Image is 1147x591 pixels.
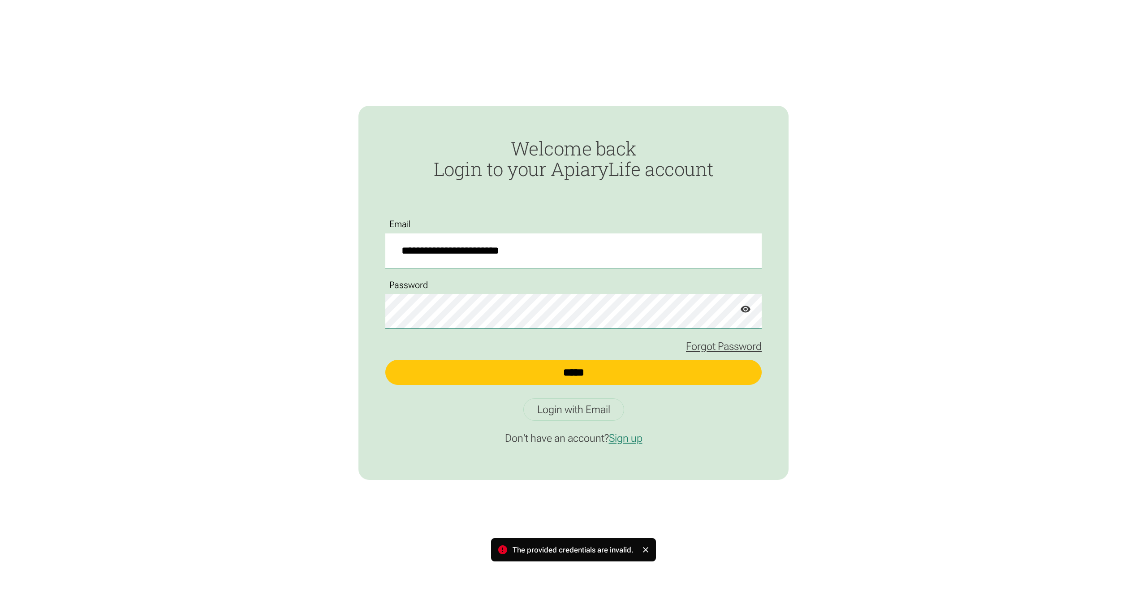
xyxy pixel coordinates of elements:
label: Email [385,219,415,229]
p: Don't have an account? [385,431,762,445]
label: Password [385,280,433,290]
a: Sign up [609,432,642,444]
a: Forgot Password [686,340,762,353]
div: Login with Email [537,403,610,416]
h1: Welcome back Login to your ApiaryLife account [385,138,762,179]
div: The provided credentials are invalid. [513,544,634,556]
form: Login [385,211,762,385]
